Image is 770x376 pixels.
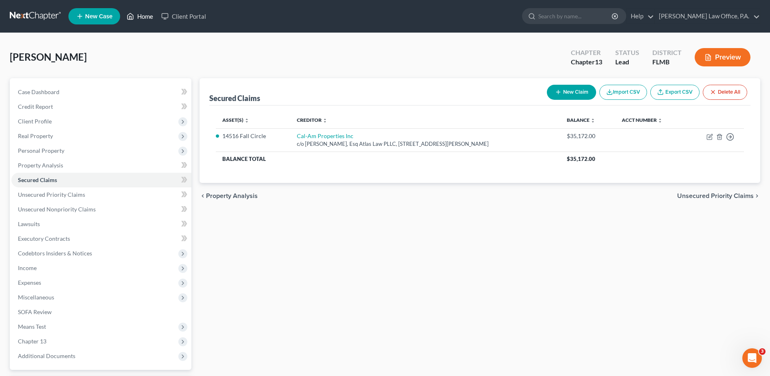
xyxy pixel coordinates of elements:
div: District [652,48,682,57]
li: 14516 Fall Circle [222,132,284,140]
a: Case Dashboard [11,85,191,99]
span: Property Analysis [206,193,258,199]
a: Cal-Am Properties Inc [297,132,353,139]
a: Client Portal [157,9,210,24]
a: Executory Contracts [11,231,191,246]
i: unfold_more [244,118,249,123]
a: SOFA Review [11,305,191,319]
span: Means Test [18,323,46,330]
a: Acct Number unfold_more [622,117,663,123]
button: Unsecured Priority Claims chevron_right [677,193,760,199]
span: Unsecured Priority Claims [677,193,754,199]
a: Unsecured Priority Claims [11,187,191,202]
span: Unsecured Nonpriority Claims [18,206,96,213]
span: 13 [595,58,602,66]
a: Credit Report [11,99,191,114]
div: $35,172.00 [567,132,608,140]
span: Expenses [18,279,41,286]
span: Additional Documents [18,352,75,359]
input: Search by name... [538,9,613,24]
div: Chapter [571,57,602,67]
span: Miscellaneous [18,294,54,301]
span: Executory Contracts [18,235,70,242]
th: Balance Total [216,152,560,166]
button: New Claim [547,85,596,100]
span: $35,172.00 [567,156,595,162]
a: Asset(s) unfold_more [222,117,249,123]
a: Secured Claims [11,173,191,187]
span: Credit Report [18,103,53,110]
span: SOFA Review [18,308,52,315]
div: Secured Claims [209,93,260,103]
button: Preview [695,48,750,66]
span: Unsecured Priority Claims [18,191,85,198]
span: Client Profile [18,118,52,125]
div: FLMB [652,57,682,67]
span: Chapter 13 [18,338,46,345]
a: Creditor unfold_more [297,117,327,123]
span: 3 [759,348,766,355]
div: Status [615,48,639,57]
iframe: Intercom live chat [742,348,762,368]
span: Secured Claims [18,176,57,183]
a: [PERSON_NAME] Law Office, P.A. [655,9,760,24]
i: chevron_left [200,193,206,199]
span: Property Analysis [18,162,63,169]
i: unfold_more [590,118,595,123]
button: chevron_left Property Analysis [200,193,258,199]
span: Income [18,264,37,271]
div: c/o [PERSON_NAME], Esq Atlas Law PLLC, [STREET_ADDRESS][PERSON_NAME] [297,140,554,148]
button: Import CSV [599,85,647,100]
span: Codebtors Insiders & Notices [18,250,92,257]
div: Lead [615,57,639,67]
a: Unsecured Nonpriority Claims [11,202,191,217]
span: Real Property [18,132,53,139]
i: chevron_right [754,193,760,199]
div: Chapter [571,48,602,57]
a: Balance unfold_more [567,117,595,123]
i: unfold_more [658,118,663,123]
button: Delete All [703,85,747,100]
span: New Case [85,13,112,20]
a: Export CSV [650,85,700,100]
a: Help [627,9,654,24]
a: Lawsuits [11,217,191,231]
span: Personal Property [18,147,64,154]
i: unfold_more [322,118,327,123]
span: Lawsuits [18,220,40,227]
span: [PERSON_NAME] [10,51,87,63]
span: Case Dashboard [18,88,59,95]
a: Property Analysis [11,158,191,173]
a: Home [123,9,157,24]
